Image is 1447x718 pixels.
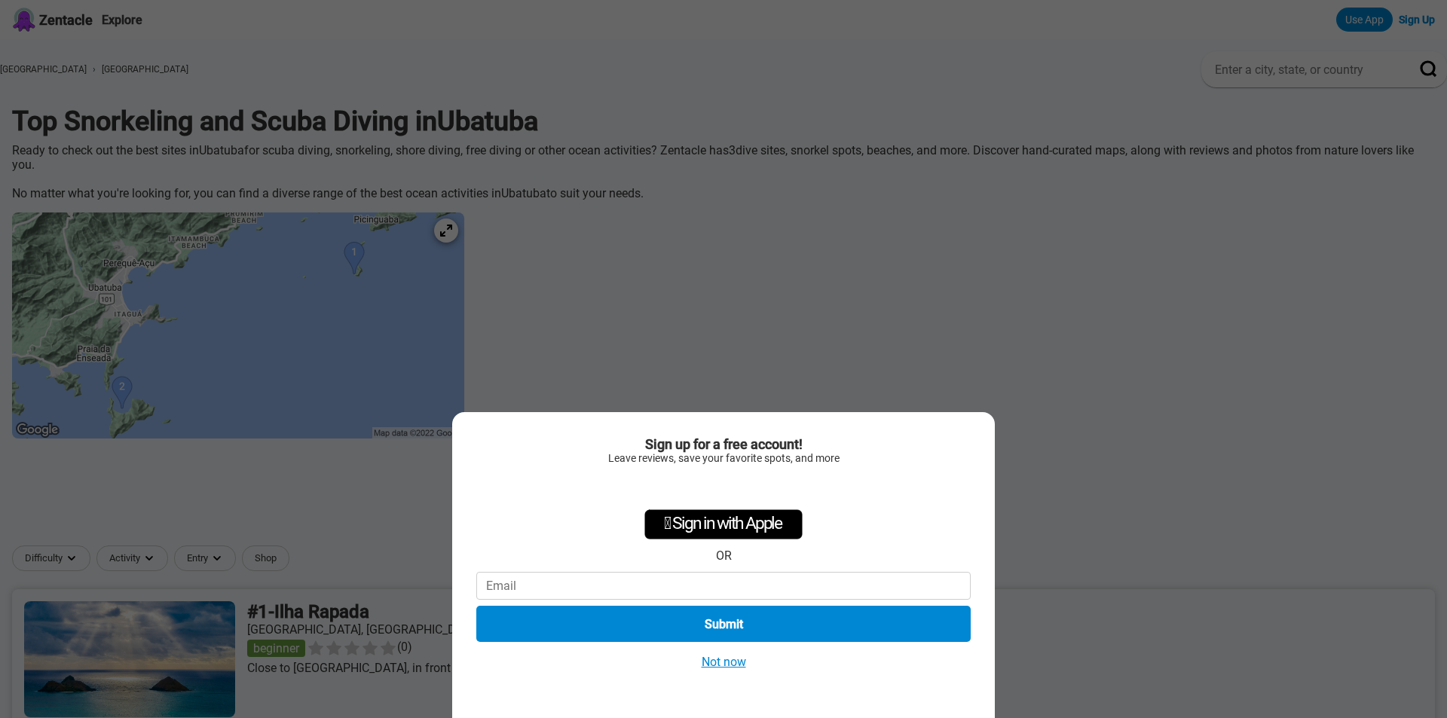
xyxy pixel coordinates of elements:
[476,572,971,600] input: Email
[644,472,804,505] iframe: Knop Inloggen met Google
[716,548,732,563] div: OR
[644,509,803,539] div: Sign in with Apple
[476,436,971,452] div: Sign up for a free account!
[697,654,751,670] button: Not now
[476,606,971,642] button: Submit
[476,452,971,464] div: Leave reviews, save your favorite spots, and more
